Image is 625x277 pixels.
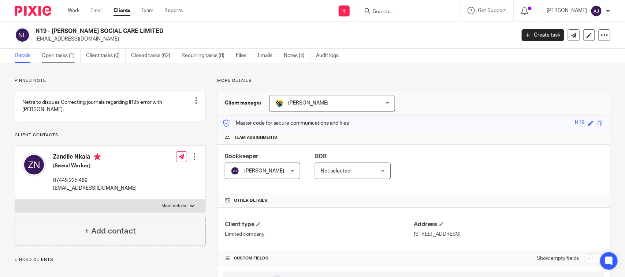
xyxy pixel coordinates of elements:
[182,49,230,63] a: Recurring tasks (8)
[15,49,36,63] a: Details
[86,49,126,63] a: Client tasks (0)
[258,49,278,63] a: Emails
[414,231,603,238] p: [STREET_ADDRESS]
[478,8,506,13] span: Get Support
[15,257,206,263] p: Linked clients
[547,7,587,14] p: [PERSON_NAME]
[522,29,564,41] a: Create task
[225,99,262,107] h3: Client manager
[94,153,101,160] i: Primary
[225,221,414,228] h4: Client type
[131,49,176,63] a: Closed tasks (62)
[372,9,438,15] input: Search
[114,7,130,14] a: Clients
[15,78,206,84] p: Pinned note
[15,132,206,138] p: Client contacts
[537,255,579,262] label: Show empty fields
[234,135,278,141] span: Team assignments
[236,49,252,63] a: Files
[42,49,81,63] a: Open tasks (1)
[53,185,137,192] p: [EMAIL_ADDRESS][DOMAIN_NAME]
[316,49,344,63] a: Audit logs
[68,7,79,14] a: Work
[315,153,327,159] span: BDR
[22,153,46,177] img: svg%3E
[275,99,284,107] img: Bobo-Starbridge%201.jpg
[284,49,310,63] a: Notes (5)
[85,225,136,237] h4: + Add contact
[289,100,329,106] span: [PERSON_NAME]
[244,168,284,174] span: [PERSON_NAME]
[53,153,137,162] h4: Zandile Nkala
[36,35,511,43] p: [EMAIL_ADDRESS][DOMAIN_NAME]
[225,231,414,238] p: Limited company
[575,119,584,128] div: N19
[217,78,610,84] p: More details
[36,27,416,35] h2: N19 - [PERSON_NAME] SOCIAL CARE LIMITED
[321,168,350,174] span: Not selected
[234,198,267,204] span: Other details
[53,177,137,184] p: 07449 225 469
[53,162,137,170] h5: (Social Worker)
[231,167,239,175] img: svg%3E
[162,203,186,209] p: More details
[141,7,153,14] a: Team
[90,7,103,14] a: Email
[225,255,414,261] h4: CUSTOM FIELDS
[15,27,30,43] img: svg%3E
[223,119,349,127] p: Master code for secure communications and files
[225,153,258,159] span: Bookkeeper
[414,221,603,228] h4: Address
[591,5,602,17] img: svg%3E
[164,7,183,14] a: Reports
[15,6,51,16] img: Pixie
